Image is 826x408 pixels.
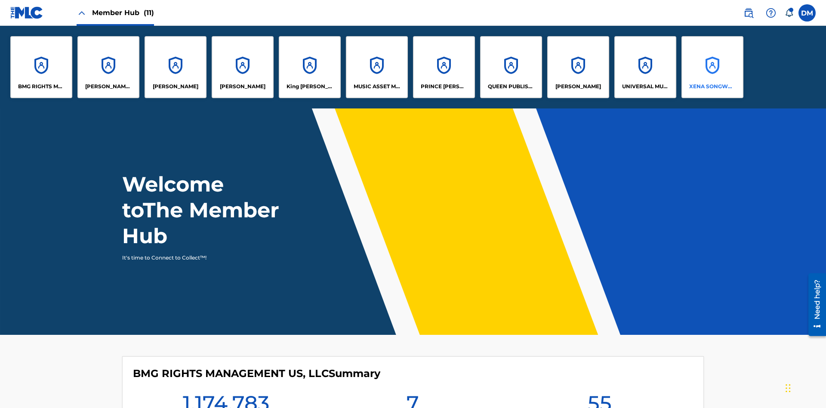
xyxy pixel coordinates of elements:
[10,36,72,98] a: AccountsBMG RIGHTS MANAGEMENT US, LLC
[133,367,380,380] h4: BMG RIGHTS MANAGEMENT US, LLC
[555,83,601,90] p: RONALD MCTESTERSON
[122,171,283,249] h1: Welcome to The Member Hub
[622,83,669,90] p: UNIVERSAL MUSIC PUB GROUP
[413,36,475,98] a: AccountsPRINCE [PERSON_NAME]
[18,83,65,90] p: BMG RIGHTS MANAGEMENT US, LLC
[785,9,793,17] div: Notifications
[743,8,754,18] img: search
[547,36,609,98] a: Accounts[PERSON_NAME]
[85,83,132,90] p: CLEO SONGWRITER
[346,36,408,98] a: AccountsMUSIC ASSET MANAGEMENT (MAM)
[421,83,468,90] p: PRINCE MCTESTERSON
[681,36,743,98] a: AccountsXENA SONGWRITER
[783,367,826,408] iframe: Chat Widget
[802,270,826,340] iframe: Resource Center
[354,83,401,90] p: MUSIC ASSET MANAGEMENT (MAM)
[488,83,535,90] p: QUEEN PUBLISHA
[279,36,341,98] a: AccountsKing [PERSON_NAME]
[480,36,542,98] a: AccountsQUEEN PUBLISHA
[145,36,206,98] a: Accounts[PERSON_NAME]
[77,36,139,98] a: Accounts[PERSON_NAME] SONGWRITER
[77,8,87,18] img: Close
[10,6,43,19] img: MLC Logo
[614,36,676,98] a: AccountsUNIVERSAL MUSIC PUB GROUP
[766,8,776,18] img: help
[287,83,333,90] p: King McTesterson
[212,36,274,98] a: Accounts[PERSON_NAME]
[92,8,154,18] span: Member Hub
[798,4,816,22] div: User Menu
[689,83,736,90] p: XENA SONGWRITER
[740,4,757,22] a: Public Search
[762,4,780,22] div: Help
[786,375,791,401] div: Drag
[220,83,265,90] p: EYAMA MCSINGER
[122,254,271,262] p: It's time to Connect to Collect™!
[144,9,154,17] span: (11)
[153,83,198,90] p: ELVIS COSTELLO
